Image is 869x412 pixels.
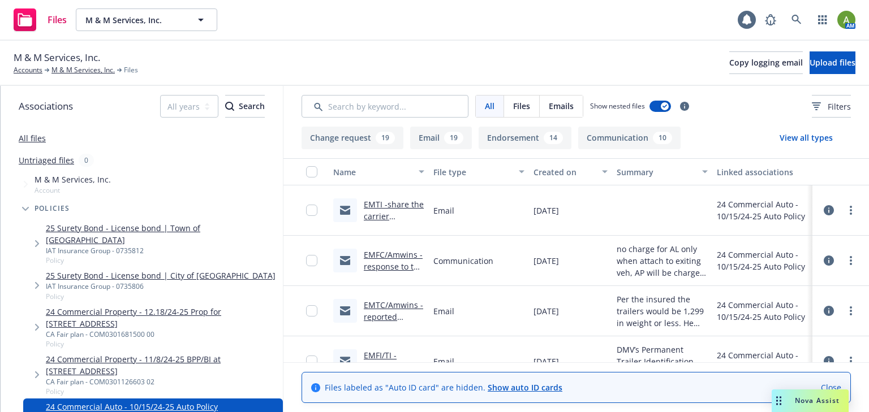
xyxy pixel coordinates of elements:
[717,349,808,373] div: 24 Commercial Auto - 10/15/24-25 Auto Policy
[429,158,529,185] button: File type
[124,65,138,75] span: Files
[828,101,851,112] span: Filters
[729,51,803,74] button: Copy logging email
[306,166,317,177] input: Select all
[364,199,424,281] a: EMTI -share the carrier response regarding the PTI Trailers with the client.msg
[772,389,786,412] div: Drag to move
[485,100,494,112] span: All
[46,222,278,246] a: 25 Surety Bond - License bond | Town of [GEOGRAPHIC_DATA]
[837,11,855,29] img: photo
[433,305,454,317] span: Email
[35,205,70,212] span: Policies
[810,51,855,74] button: Upload files
[810,57,855,68] span: Upload files
[46,292,276,301] span: Policy
[35,185,111,195] span: Account
[46,339,278,349] span: Policy
[410,127,472,149] button: Email
[534,166,595,178] div: Created on
[617,166,695,178] div: Summary
[759,8,782,31] a: Report a Bug
[534,255,559,267] span: [DATE]
[444,132,463,144] div: 19
[51,65,115,75] a: M & M Services, Inc.
[812,101,851,112] span: Filters
[712,158,812,185] button: Linked associations
[35,174,111,185] span: M & M Services, Inc.
[225,95,265,118] button: SearchSearch
[785,8,808,31] a: Search
[46,255,278,265] span: Policy
[534,355,559,367] span: [DATE]
[772,389,849,412] button: Nova Assist
[612,158,712,185] button: Summary
[534,205,559,216] span: [DATE]
[729,57,803,68] span: Copy logging email
[513,100,530,112] span: Files
[302,127,403,149] button: Change request
[364,249,423,307] a: EMFC/Amwins -response to the Trailer for rental inquiry .msg
[617,293,708,329] span: Per the insured the trailers would be 1,299 in weight or less. He seems to think dmv may not requ...
[329,158,429,185] button: Name
[844,203,858,217] a: more
[617,344,708,379] span: DMV’s Permanent Trailer Identification (PTI) program
[433,255,493,267] span: Communication
[811,8,834,31] a: Switch app
[844,254,858,267] a: more
[306,305,317,316] input: Toggle Row Selected
[376,132,395,144] div: 19
[549,100,574,112] span: Emails
[544,132,563,144] div: 14
[578,127,681,149] button: Communication
[306,355,317,367] input: Toggle Row Selected
[717,249,808,272] div: 24 Commercial Auto - 10/15/24-25 Auto Policy
[617,243,708,279] span: no charge for AL only when attach to exiting veh, AP will be charge for adding PD coverage, but n...
[302,95,468,118] input: Search by keyword...
[46,281,276,291] div: IAT Insurance Group - 0735806
[821,381,841,393] a: Close
[653,132,672,144] div: 10
[717,166,808,178] div: Linked associations
[433,355,454,367] span: Email
[717,198,808,222] div: 24 Commercial Auto - 10/15/24-25 Auto Policy
[19,154,74,166] a: Untriaged files
[76,8,217,31] button: M & M Services, Inc.
[46,377,278,387] div: CA Fair plan - COM0301126603 02
[19,99,73,114] span: Associations
[46,246,278,255] div: IAT Insurance Group - 0735812
[46,306,278,329] a: 24 Commercial Property - 12.18/24-25 Prop for [STREET_ADDRESS]
[762,127,851,149] button: View all types
[306,255,317,266] input: Toggle Row Selected
[433,166,512,178] div: File type
[85,14,183,26] span: M & M Services, Inc.
[717,299,808,323] div: 24 Commercial Auto - 10/15/24-25 Auto Policy
[812,95,851,118] button: Filters
[333,166,412,178] div: Name
[590,101,645,111] span: Show nested files
[225,102,234,111] svg: Search
[529,158,612,185] button: Created on
[306,205,317,216] input: Toggle Row Selected
[364,300,423,405] a: EMTC/Amwins -reported client's concern - if need schedule the PTI program trailers to policy and ...
[534,305,559,317] span: [DATE]
[19,133,46,144] a: All files
[48,15,67,24] span: Files
[225,96,265,117] div: Search
[9,4,71,36] a: Files
[795,396,840,405] span: Nova Assist
[46,329,278,339] div: CA Fair plan - COM0301681500 00
[46,387,278,396] span: Policy
[46,353,278,377] a: 24 Commercial Property - 11/8/24-25 BPP/BI at [STREET_ADDRESS]
[433,205,454,216] span: Email
[844,304,858,318] a: more
[325,381,562,393] span: Files labeled as "Auto ID card" are hidden.
[479,127,571,149] button: Endorsement
[14,50,100,65] span: M & M Services, Inc.
[46,270,276,281] a: 25 Surety Bond - License bond | City of [GEOGRAPHIC_DATA]
[488,382,562,393] a: Show auto ID cards
[14,65,42,75] a: Accounts
[79,154,94,167] div: 0
[844,354,858,368] a: more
